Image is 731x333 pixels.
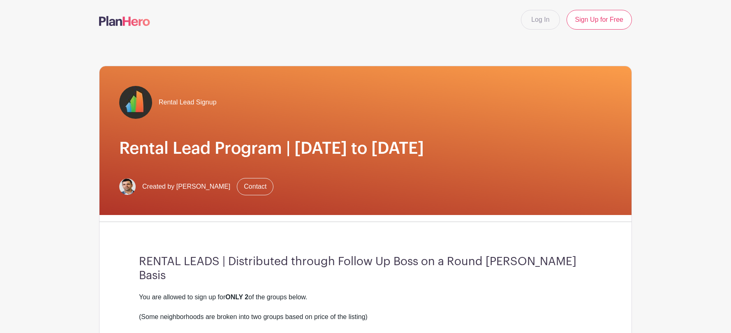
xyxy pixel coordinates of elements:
img: Screen%20Shot%202023-02-21%20at%2010.54.51%20AM.png [119,178,136,195]
h3: RENTAL LEADS | Distributed through Follow Up Boss on a Round [PERSON_NAME] Basis [139,255,592,282]
a: Log In [521,10,560,30]
div: (Some neighborhoods are broken into two groups based on price of the listing) [139,312,592,322]
h1: Rental Lead Program | [DATE] to [DATE] [119,139,612,158]
img: fulton-grace-logo.jpeg [119,86,152,119]
a: Contact [237,178,273,195]
strong: ONLY 2 [225,294,248,301]
span: Created by [PERSON_NAME] [142,182,230,192]
div: You are allowed to sign up for of the groups below. [139,292,592,302]
a: Sign Up for Free [567,10,632,30]
img: logo-507f7623f17ff9eddc593b1ce0a138ce2505c220e1c5a4e2b4648c50719b7d32.svg [99,16,150,26]
span: Rental Lead Signup [159,97,217,107]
